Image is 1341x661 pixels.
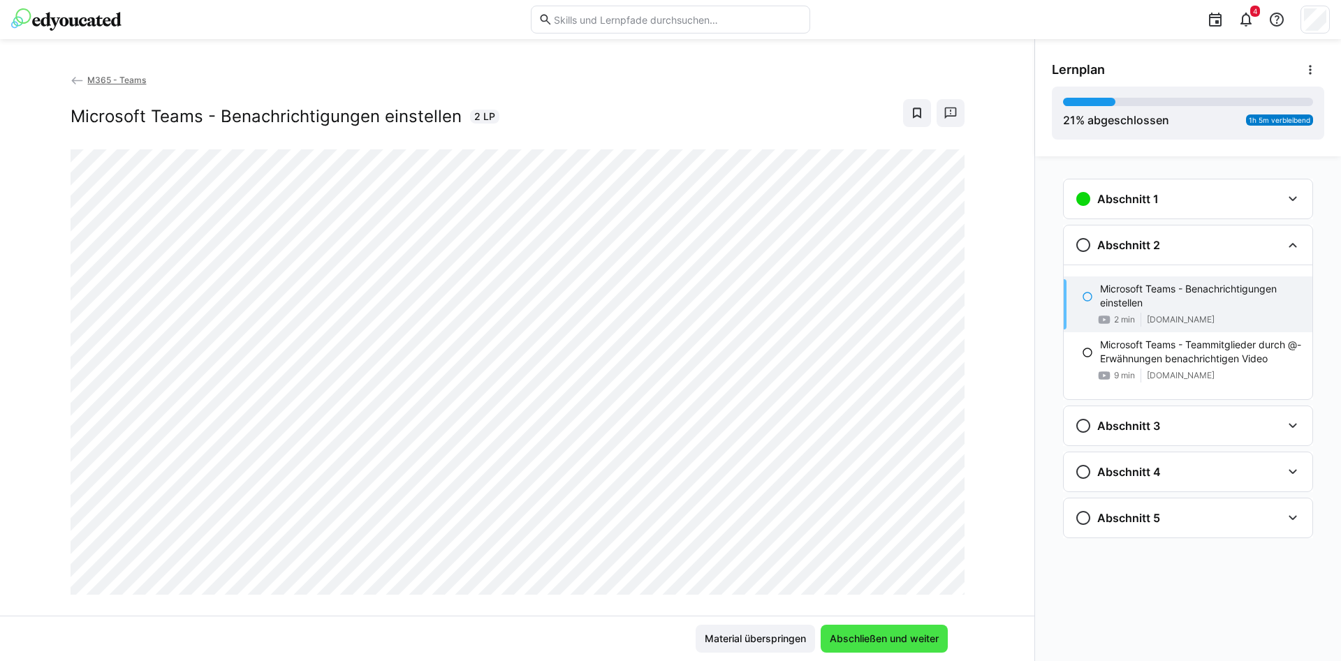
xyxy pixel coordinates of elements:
span: 2 LP [474,110,495,124]
h2: Microsoft Teams - Benachrichtigungen einstellen [71,106,462,127]
p: Microsoft Teams - Benachrichtigungen einstellen [1100,282,1301,310]
h3: Abschnitt 2 [1097,238,1160,252]
span: [DOMAIN_NAME] [1147,370,1215,381]
p: Microsoft Teams - Teammitglieder durch @-Erwähnungen benachrichtigen Video [1100,338,1301,366]
span: Abschließen und weiter [828,632,941,646]
span: Material überspringen [703,632,808,646]
button: Abschließen und weiter [821,625,948,653]
span: 9 min [1114,370,1135,381]
button: Material überspringen [696,625,815,653]
span: 2 min [1114,314,1135,325]
span: Lernplan [1052,62,1105,77]
h3: Abschnitt 5 [1097,511,1160,525]
a: M365 - Teams [71,75,147,85]
span: [DOMAIN_NAME] [1147,314,1215,325]
div: % abgeschlossen [1063,112,1169,128]
span: 1h 5m verbleibend [1249,116,1310,124]
span: 4 [1253,7,1257,15]
span: M365 - Teams [87,75,146,85]
h3: Abschnitt 4 [1097,465,1161,479]
h3: Abschnitt 3 [1097,419,1160,433]
input: Skills und Lernpfade durchsuchen… [552,13,803,26]
h3: Abschnitt 1 [1097,192,1159,206]
span: 21 [1063,113,1076,127]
